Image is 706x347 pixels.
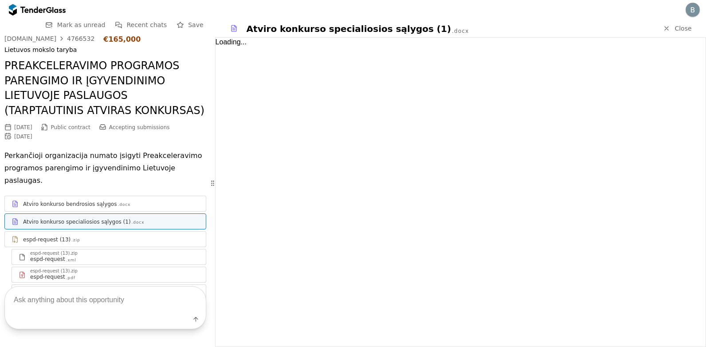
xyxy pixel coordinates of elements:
div: Loading... [216,38,706,347]
div: espd-request [30,256,65,263]
span: Accepting submissions [109,124,170,130]
div: Atviro konkurso bendrosios sąlygos [23,201,117,208]
a: espd-request (13).zipespd-request.xml [12,249,206,265]
div: .docx [452,28,469,35]
div: [DATE] [14,124,32,130]
div: Atviro konkurso specialiosios sąlygos (1) [247,23,451,35]
a: espd-request (13).zipespd-request.pdf [12,267,206,283]
h2: PREAKCELERAVIMO PROGRAMOS PARENGIMO IR ĮGYVENDINIMO LIETUVOJE PASLAUGOS (TARPTAUTINIS ATVIRAS KON... [4,59,206,118]
span: Recent chats [126,21,167,28]
a: Close [658,23,697,34]
a: [DOMAIN_NAME]4766532 [4,35,94,42]
a: espd-request (13).zip [4,231,206,247]
a: Atviro konkurso bendrosios sąlygos.docx [4,196,206,212]
div: €165,000 [103,35,141,43]
p: Perkančioji organizacija numato įsigyti Preakceleravimo programos parengimo ir įgyvendinimo Lietu... [4,150,206,187]
div: [DATE] [14,134,32,140]
div: .xml [66,257,76,263]
div: espd-request (13) [23,236,71,243]
button: Mark as unread [43,20,108,31]
span: Save [188,21,203,28]
button: Recent chats [112,20,169,31]
div: 4766532 [67,35,94,42]
div: [DOMAIN_NAME] [4,35,56,42]
div: .docx [118,202,130,208]
div: .docx [132,220,145,225]
div: espd-request (13).zip [30,251,78,256]
span: Close [675,25,691,32]
a: Atviro konkurso specialiosios sąlygos (1).docx [4,213,206,229]
button: Save [174,20,206,31]
div: Atviro konkurso specialiosios sąlygos (1) [23,218,131,225]
div: Lietuvos mokslo taryba [4,46,206,54]
span: Public contract [51,124,90,130]
div: .zip [71,237,80,243]
span: Mark as unread [57,21,106,28]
